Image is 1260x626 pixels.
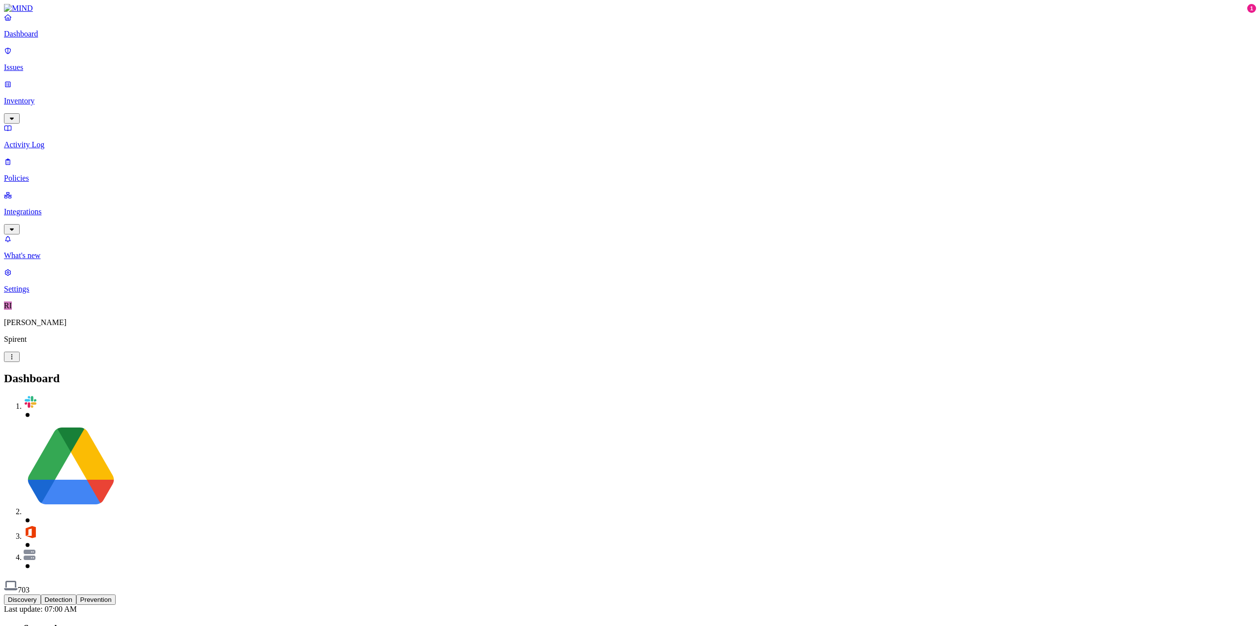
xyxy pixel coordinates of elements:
[4,140,1256,149] p: Activity Log
[4,372,1256,385] h2: Dashboard
[4,157,1256,183] a: Policies
[4,285,1256,294] p: Settings
[4,124,1256,149] a: Activity Log
[24,525,37,539] img: svg%3e
[24,420,118,514] img: svg%3e
[4,207,1256,216] p: Integrations
[4,594,41,605] button: Discovery
[4,268,1256,294] a: Settings
[4,335,1256,344] p: Spirent
[1247,4,1256,13] div: 1
[4,30,1256,38] p: Dashboard
[4,234,1256,260] a: What's new
[4,13,1256,38] a: Dashboard
[4,4,1256,13] a: MIND
[4,579,18,593] img: svg%3e
[18,586,30,594] span: 703
[4,63,1256,72] p: Issues
[4,174,1256,183] p: Policies
[4,46,1256,72] a: Issues
[76,594,116,605] button: Prevention
[4,318,1256,327] p: [PERSON_NAME]
[4,80,1256,122] a: Inventory
[4,301,12,310] span: RI
[4,251,1256,260] p: What's new
[4,191,1256,233] a: Integrations
[4,605,77,613] span: Last update: 07:00 AM
[4,4,33,13] img: MIND
[41,594,76,605] button: Detection
[4,97,1256,105] p: Inventory
[24,395,37,409] img: svg%3e
[24,550,35,560] img: svg%3e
